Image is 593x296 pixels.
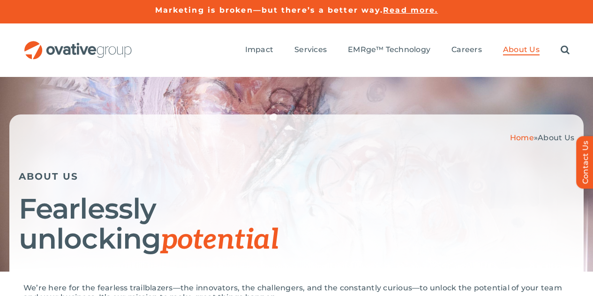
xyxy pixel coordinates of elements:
[294,45,327,54] span: Services
[503,45,540,54] span: About Us
[383,6,438,15] a: Read more.
[23,40,133,49] a: OG_Full_horizontal_RGB
[348,45,430,55] a: EMRge™ Technology
[245,35,570,65] nav: Menu
[510,133,534,142] a: Home
[503,45,540,55] a: About Us
[294,45,327,55] a: Services
[19,194,574,255] h1: Fearlessly unlocking
[19,171,574,182] h5: ABOUT US
[451,45,482,54] span: Careers
[155,6,383,15] a: Marketing is broken—but there’s a better way.
[348,45,430,54] span: EMRge™ Technology
[451,45,482,55] a: Careers
[245,45,273,55] a: Impact
[561,45,570,55] a: Search
[510,133,574,142] span: »
[538,133,574,142] span: About Us
[161,223,278,257] span: potential
[245,45,273,54] span: Impact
